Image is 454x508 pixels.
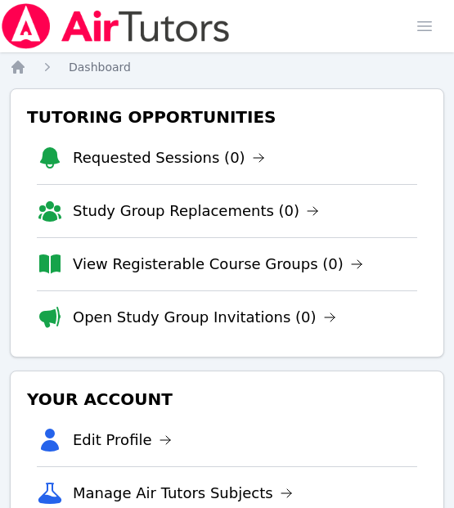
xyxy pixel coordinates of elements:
[69,61,131,74] span: Dashboard
[69,59,131,75] a: Dashboard
[10,59,444,75] nav: Breadcrumb
[73,429,172,452] a: Edit Profile
[73,306,336,329] a: Open Study Group Invitations (0)
[73,482,293,505] a: Manage Air Tutors Subjects
[73,200,319,223] a: Study Group Replacements (0)
[73,146,265,169] a: Requested Sessions (0)
[24,102,430,132] h3: Tutoring Opportunities
[73,253,363,276] a: View Registerable Course Groups (0)
[24,384,430,414] h3: Your Account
